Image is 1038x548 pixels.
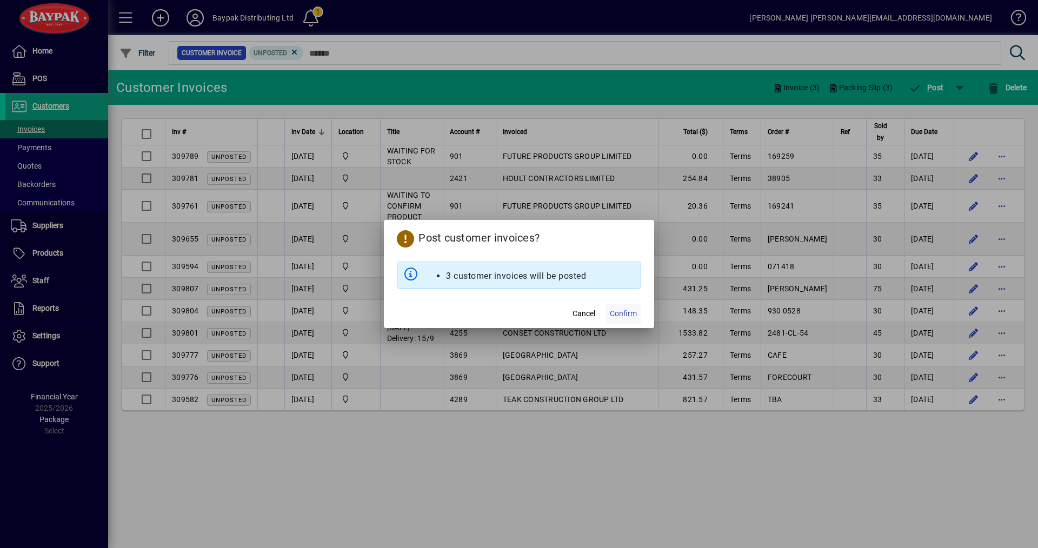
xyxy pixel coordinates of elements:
[446,270,586,283] li: 3 customer invoices will be posted
[384,220,654,252] h2: Post customer invoices?
[573,308,595,319] span: Cancel
[605,304,641,324] button: Confirm
[567,304,601,324] button: Cancel
[610,308,637,319] span: Confirm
